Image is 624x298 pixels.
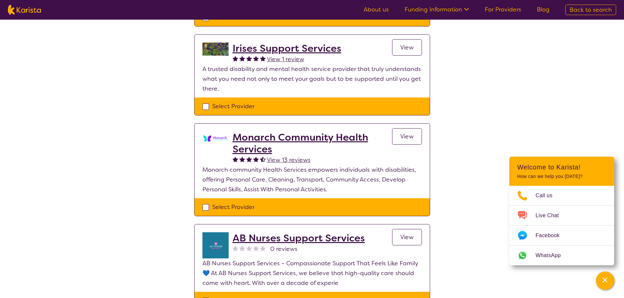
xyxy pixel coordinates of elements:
img: bveqlmrdxdvqu3rwwcov.jpg [202,43,229,56]
span: 0 reviews [270,244,297,254]
img: fullstar [239,56,245,61]
img: nonereviewstar [239,245,245,251]
a: Blog [537,6,550,13]
a: Back to search [565,5,616,15]
a: Irises Support Services [233,43,341,54]
span: Call us [536,191,560,201]
span: View [400,44,414,51]
a: View [392,39,422,56]
span: Facebook [536,231,567,240]
a: AB Nurses Support Services [233,232,365,244]
span: View [400,233,414,241]
span: View [400,132,414,140]
span: View 1 review [267,55,304,63]
a: View [392,229,422,245]
img: fullstar [246,56,252,61]
img: fullstar [260,56,266,61]
span: View 13 reviews [267,156,311,164]
img: fullstar [233,56,238,61]
img: Karista logo [8,5,41,15]
img: n2gfxm2nqgxdb4w4o8vn.jpg [202,232,229,258]
img: nonereviewstar [253,245,259,251]
a: Funding Information [405,6,469,13]
img: nonereviewstar [246,245,252,251]
img: nonereviewstar [260,245,266,251]
img: fullstar [253,156,259,162]
span: Live Chat [536,211,567,220]
ul: Choose channel [509,186,614,265]
span: Back to search [570,6,612,14]
p: Monarch community Health Services empowers individuals with disabilities, offering Personal Care,... [202,165,422,194]
img: fullstar [253,56,259,61]
img: fullstar [246,156,252,162]
img: fullstar [233,156,238,162]
button: Channel Menu [596,272,614,290]
h2: Welcome to Karista! [517,163,606,171]
a: View 1 review [267,54,304,64]
a: Monarch Community Health Services [233,131,392,155]
div: Channel Menu [509,157,614,265]
a: View [392,128,422,145]
img: fullstar [239,156,245,162]
img: nonereviewstar [233,245,238,251]
a: Web link opens in a new tab. [509,246,614,265]
p: How can we help you [DATE]? [517,174,606,179]
p: A trusted disability and mental health service provider that truly understands what you need not ... [202,64,422,94]
span: WhatsApp [536,251,569,260]
a: For Providers [485,6,521,13]
p: AB Nurses Support Services – Compassionate Support That Feels Like Family 💙 At AB Nurses Support ... [202,258,422,288]
a: About us [364,6,389,13]
img: halfstar [260,156,266,162]
img: k4tsyknm9itws7cmiz6u.png [202,131,229,147]
a: View 13 reviews [267,155,311,165]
